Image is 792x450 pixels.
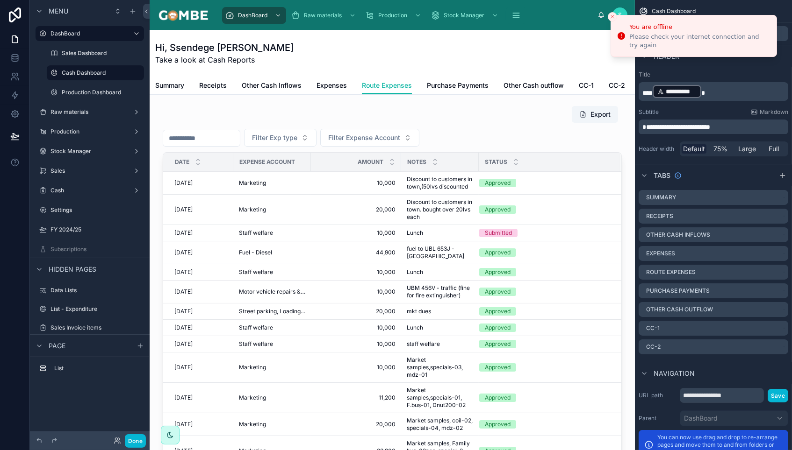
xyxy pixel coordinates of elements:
a: CC-1 [579,77,594,96]
a: Stock Manager [36,144,144,159]
div: scrollable content [639,82,788,101]
label: Route Expenses [646,268,696,276]
a: List - Expenditure [36,302,144,316]
span: Other Cash Inflows [242,81,302,90]
label: List [54,365,140,372]
label: Summary [646,194,676,201]
label: Stock Manager [50,148,129,155]
label: Title [639,71,788,78]
label: Other Cash outflow [646,306,713,313]
label: Cash Dashboard [62,69,138,77]
span: Other Cash outflow [504,81,564,90]
label: List - Expenditure [50,305,142,313]
label: Raw materials [50,108,129,116]
label: Sales Dashboard [62,49,142,57]
label: Data Lists [50,287,142,294]
span: CC-1 [579,81,594,90]
a: Summary [155,77,184,96]
label: DashBoard [50,30,125,37]
span: Production [378,12,407,19]
span: Stock Manager [444,12,484,19]
label: CC-1 [646,324,660,332]
div: scrollable content [217,5,598,25]
img: App logo [157,7,210,22]
span: Purchase Payments [427,81,489,90]
label: Subscriptions [50,246,142,253]
h1: Hi, Ssendege [PERSON_NAME] [155,41,294,54]
button: DashBoard [680,410,788,426]
a: CC-2 [609,77,625,96]
span: Expenses [317,81,347,90]
label: Settings [50,206,142,214]
a: Expenses [317,77,347,96]
a: Cash Dashboard [47,65,144,80]
span: CC-2 [609,81,625,90]
span: Page [49,341,65,351]
a: Data Lists [36,283,144,298]
label: Sales [50,167,129,175]
span: DashBoard [684,414,718,423]
button: Close toast [608,12,617,21]
label: Other Cash Inflows [646,231,710,239]
label: CC-2 [646,343,661,351]
span: Tabs [654,171,670,180]
label: FY 2024/25 [50,226,142,233]
span: DashBoard [238,12,267,19]
label: URL path [639,392,676,399]
a: DashBoard [222,7,286,24]
label: Production [50,128,129,135]
a: Production [36,124,144,139]
a: Cash [36,183,144,198]
a: Production [362,7,426,24]
div: scrollable content [639,120,788,134]
a: Other Cash outflow [504,77,564,96]
a: Stock Manager [428,7,503,24]
label: Header width [639,145,676,153]
a: DashBoard [36,26,144,41]
a: Settings [36,203,144,218]
label: Expenses [646,250,675,257]
button: Save [768,389,788,402]
a: Production Dashboard [47,85,144,100]
span: Take a look at Cash Reports [155,54,294,65]
span: Route Expenses [362,81,412,90]
span: Summary [155,81,184,90]
a: Route Expenses [362,77,412,95]
button: Done [125,434,146,448]
span: Notes [407,158,426,166]
label: Cash [50,187,129,194]
a: Raw materials [36,105,144,120]
span: Expense Account [239,158,295,166]
span: Raw materials [304,12,342,19]
div: scrollable content [30,357,150,385]
div: Please check your internet connection and try again [629,33,769,49]
span: Full [769,144,779,154]
label: Parent [639,415,676,422]
span: Navigation [654,369,695,378]
span: 75% [714,144,728,154]
label: Purchase Payments [646,287,710,295]
a: Sales Dashboard [47,46,144,61]
span: Amount [358,158,383,166]
label: Receipts [646,212,673,220]
div: You are offline [629,22,769,32]
a: Purchase Payments [427,77,489,96]
label: Sales Invoice items [50,324,142,331]
a: Receipts [199,77,227,96]
label: Subtitle [639,108,659,116]
span: Markdown [760,108,788,116]
a: Subscriptions [36,242,144,257]
span: Large [739,144,756,154]
span: Hidden pages [49,265,96,274]
a: Other Cash Inflows [242,77,302,96]
a: Sales Invoice items [36,320,144,335]
a: Sales [36,163,144,178]
span: Default [683,144,705,154]
label: Production Dashboard [62,89,142,96]
span: Date [175,158,189,166]
a: Markdown [750,108,788,116]
a: Raw materials [288,7,360,24]
span: Menu [49,7,68,16]
span: Status [485,158,507,166]
span: Cash Dashboard [652,7,696,15]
